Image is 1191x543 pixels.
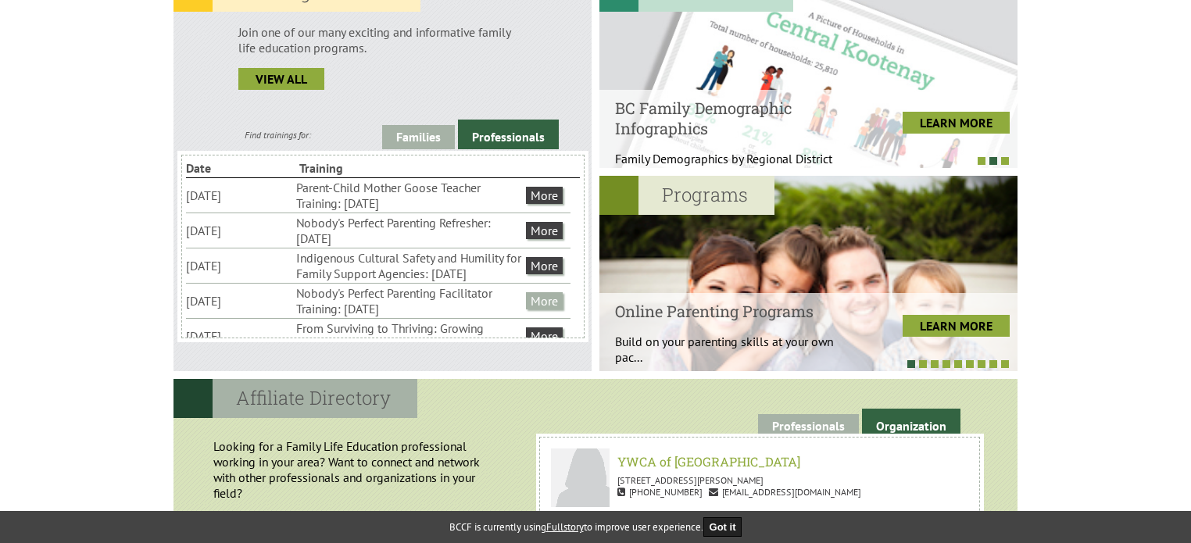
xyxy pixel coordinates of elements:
li: [DATE] [186,186,293,205]
a: LEARN MORE [903,315,1010,337]
div: Find trainings for: [173,129,382,141]
span: [EMAIL_ADDRESS][DOMAIN_NAME] [709,486,861,498]
a: view all [238,68,324,90]
p: Family Demographics by Regional District Th... [615,151,849,182]
a: More [526,187,563,204]
a: More [526,257,563,274]
a: LEARN MORE [903,112,1010,134]
li: Nobody's Perfect Parenting Refresher: [DATE] [296,213,523,248]
li: Date [186,159,296,177]
p: Looking for a Family Life Education professional working in your area? Want to connect and networ... [182,430,528,509]
li: Training [299,159,410,177]
a: More [526,327,563,345]
h2: Programs [599,176,774,215]
li: [DATE] [186,327,293,345]
a: Fullstory [546,520,584,534]
button: Got it [703,517,742,537]
li: Indigenous Cultural Safety and Humility for Family Support Agencies: [DATE] [296,248,523,283]
li: [DATE] [186,291,293,310]
p: Join one of our many exciting and informative family life education programs. [238,24,527,55]
a: YWCA of Metro Vancouver Wanda Pelletier YWCA of [GEOGRAPHIC_DATA] [STREET_ADDRESS][PERSON_NAME] [... [543,441,975,523]
h6: YWCA of [GEOGRAPHIC_DATA] [556,453,963,470]
p: [STREET_ADDRESS][PERSON_NAME] [551,474,967,486]
a: Families [382,125,455,149]
h4: BC Family Demographic Infographics [615,98,849,138]
li: Parent-Child Mother Goose Teacher Training: [DATE] [296,178,523,213]
li: Nobody's Perfect Parenting Facilitator Training: [DATE] [296,284,523,318]
a: More [526,222,563,239]
p: Build on your parenting skills at your own pac... [615,334,849,365]
li: [DATE] [186,221,293,240]
a: Organization [862,409,960,438]
img: YWCA of Metro Vancouver Wanda Pelletier [551,448,610,507]
li: From Surviving to Thriving: Growing Resilience for Weathering Life's Storms [296,319,523,353]
a: Professionals [758,414,859,438]
a: More [526,292,563,309]
a: Professionals [458,120,559,149]
li: [DATE] [186,256,293,275]
h2: Affiliate Directory [173,379,417,418]
h4: Online Parenting Programs [615,301,849,321]
span: [PHONE_NUMBER] [617,486,703,498]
